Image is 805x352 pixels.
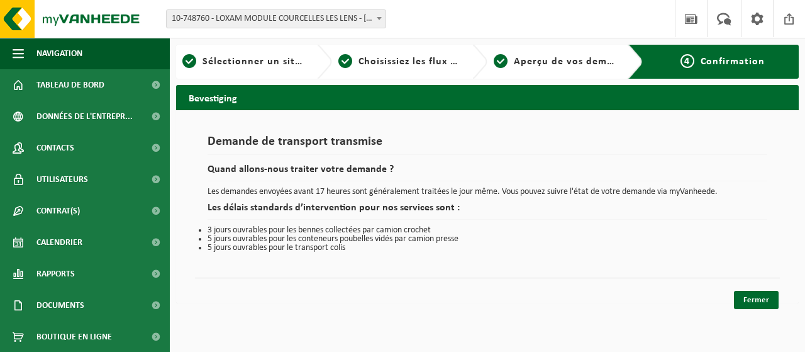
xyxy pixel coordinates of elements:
[36,69,104,101] span: Tableau de bord
[494,54,618,69] a: 3Aperçu de vos demandes
[36,101,133,132] span: Données de l'entrepr...
[167,10,386,28] span: 10-748760 - LOXAM MODULE COURCELLES LES LENS - COURCELLES LES LENS
[734,291,779,309] a: Fermer
[36,132,74,164] span: Contacts
[680,54,694,68] span: 4
[203,57,315,67] span: Sélectionner un site ici
[182,54,196,68] span: 1
[166,9,386,28] span: 10-748760 - LOXAM MODULE COURCELLES LES LENS - COURCELLES LES LENS
[36,38,82,69] span: Navigation
[494,54,508,68] span: 3
[36,227,82,258] span: Calendrier
[208,164,767,181] h2: Quand allons-nous traiter votre demande ?
[208,226,767,235] li: 3 jours ouvrables pour les bennes collectées par camion crochet
[208,135,767,155] h1: Demande de transport transmise
[36,290,84,321] span: Documents
[514,57,635,67] span: Aperçu de vos demandes
[208,188,767,196] p: Les demandes envoyées avant 17 heures sont généralement traitées le jour même. Vous pouvez suivre...
[182,54,307,69] a: 1Sélectionner un site ici
[208,203,767,220] h2: Les délais standards d’intervention pour nos services sont :
[358,57,568,67] span: Choisissiez les flux de déchets et récipients
[36,258,75,290] span: Rapports
[36,195,80,227] span: Contrat(s)
[338,54,352,68] span: 2
[208,244,767,253] li: 5 jours ouvrables pour le transport colis
[36,164,88,195] span: Utilisateurs
[176,85,799,110] h2: Bevestiging
[208,235,767,244] li: 5 jours ouvrables pour les conteneurs poubelles vidés par camion presse
[701,57,765,67] span: Confirmation
[338,54,463,69] a: 2Choisissiez les flux de déchets et récipients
